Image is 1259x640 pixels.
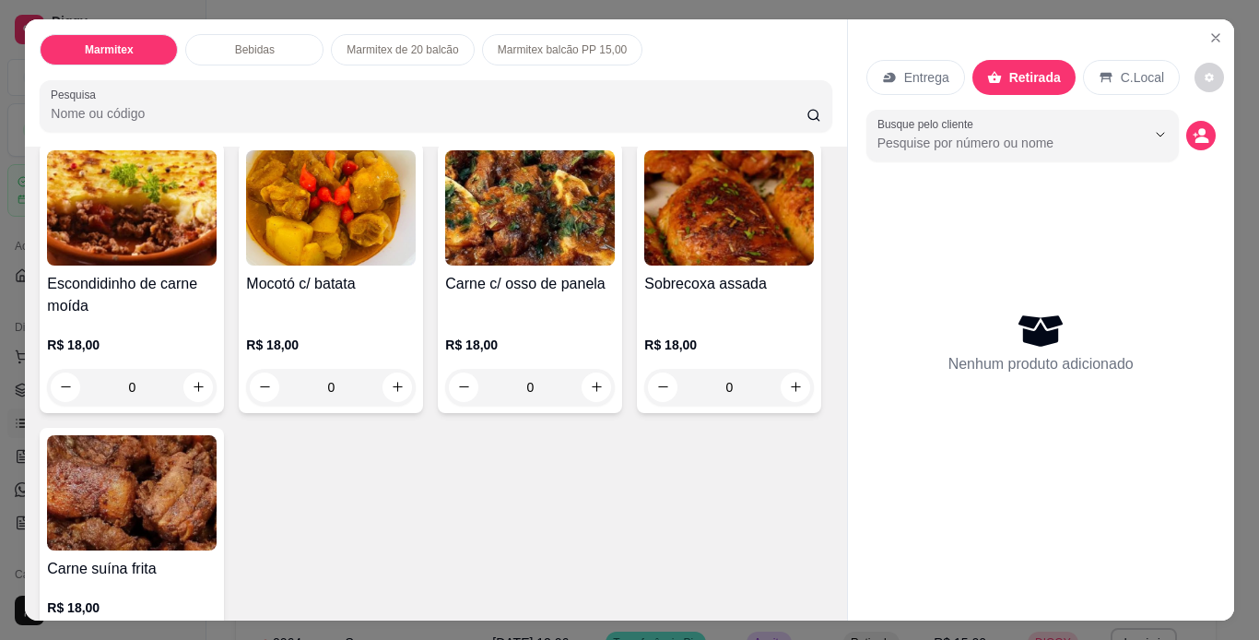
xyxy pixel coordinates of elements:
[877,116,980,132] label: Busque pelo cliente
[47,435,217,551] img: product-image
[47,273,217,317] h4: Escondidinho de carne moída
[246,150,416,266] img: product-image
[445,273,615,295] h4: Carne c/ osso de panela
[1186,121,1216,150] button: decrease-product-quantity
[644,336,814,354] p: R$ 18,00
[246,336,416,354] p: R$ 18,00
[1201,23,1230,53] button: Close
[246,273,416,295] h4: Mocotó c/ batata
[644,273,814,295] h4: Sobrecoxa assada
[1121,68,1164,87] p: C.Local
[347,42,458,57] p: Marmitex de 20 balcão
[877,134,1116,152] input: Busque pelo cliente
[47,150,217,266] img: product-image
[1146,120,1175,149] button: Show suggestions
[51,104,806,123] input: Pesquisa
[445,336,615,354] p: R$ 18,00
[904,68,949,87] p: Entrega
[948,353,1134,375] p: Nenhum produto adicionado
[85,42,134,57] p: Marmitex
[498,42,628,57] p: Marmitex balcão PP 15,00
[644,150,814,266] img: product-image
[1009,68,1061,87] p: Retirada
[47,336,217,354] p: R$ 18,00
[47,558,217,580] h4: Carne suína frita
[51,87,102,102] label: Pesquisa
[235,42,275,57] p: Bebidas
[47,599,217,617] p: R$ 18,00
[1194,63,1224,92] button: decrease-product-quantity
[445,150,615,266] img: product-image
